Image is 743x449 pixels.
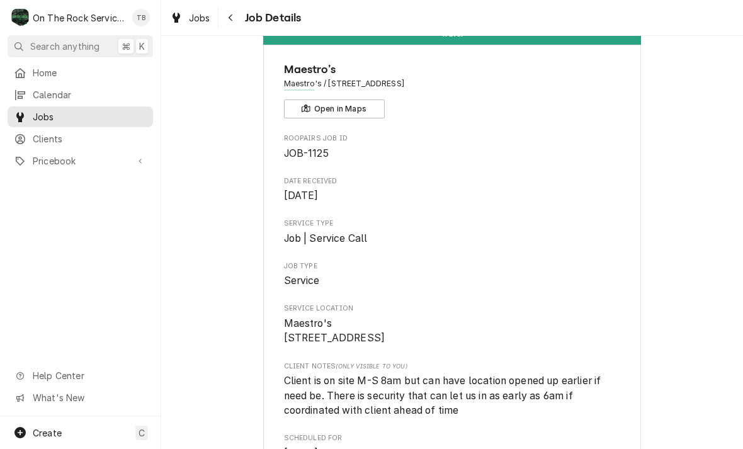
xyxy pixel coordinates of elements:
span: Service Type [284,219,621,229]
span: Job Details [241,9,302,26]
span: Name [284,61,621,78]
span: Service Type [284,231,621,246]
div: [object Object] [284,361,621,418]
span: Client Notes [284,361,621,372]
span: Home [33,66,147,79]
span: ⌘ [122,40,130,53]
span: Jobs [33,110,147,123]
div: Job Type [284,261,621,288]
span: Maestro's [STREET_ADDRESS] [284,317,385,344]
span: [DATE] [284,190,319,202]
span: Pricebook [33,154,128,168]
span: Job Type [284,273,621,288]
a: Go to Pricebook [8,151,153,171]
span: K [139,40,145,53]
div: Date Received [284,176,621,203]
a: Calendar [8,84,153,105]
div: Client Information [284,61,621,118]
a: Go to What's New [8,387,153,408]
span: Roopairs Job ID [284,146,621,161]
span: What's New [33,391,145,404]
div: Service Location [284,304,621,346]
span: Date Received [284,176,621,186]
span: Job Type [284,261,621,271]
span: Help Center [33,369,145,382]
a: Clients [8,128,153,149]
span: Travel [441,30,463,38]
button: Navigate back [221,8,241,28]
span: Calendar [33,88,147,101]
div: Todd Brady's Avatar [132,9,150,26]
span: JOB-1125 [284,147,329,159]
a: Home [8,62,153,83]
span: Search anything [30,40,99,53]
span: Create [33,428,62,438]
a: Jobs [8,106,153,127]
span: Clients [33,132,147,145]
span: Roopairs Job ID [284,134,621,144]
div: Service Type [284,219,621,246]
span: Address [284,78,621,89]
span: Scheduled For [284,433,621,443]
span: C [139,426,145,440]
span: (Only Visible to You) [336,363,407,370]
span: Service Location [284,304,621,314]
span: Jobs [189,11,210,25]
span: Job | Service Call [284,232,368,244]
span: [object Object] [284,373,621,418]
button: Open in Maps [284,99,385,118]
a: Go to Help Center [8,365,153,386]
span: Service Location [284,316,621,346]
a: Jobs [165,8,215,28]
button: Search anything⌘K [8,35,153,57]
div: O [11,9,29,26]
div: TB [132,9,150,26]
div: On The Rock Services's Avatar [11,9,29,26]
span: Date Received [284,188,621,203]
div: On The Rock Services [33,11,125,25]
div: Roopairs Job ID [284,134,621,161]
span: Client is on site M-S 8am but can have location opened up earlier if need be. There is security t... [284,375,604,416]
span: Service [284,275,320,287]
